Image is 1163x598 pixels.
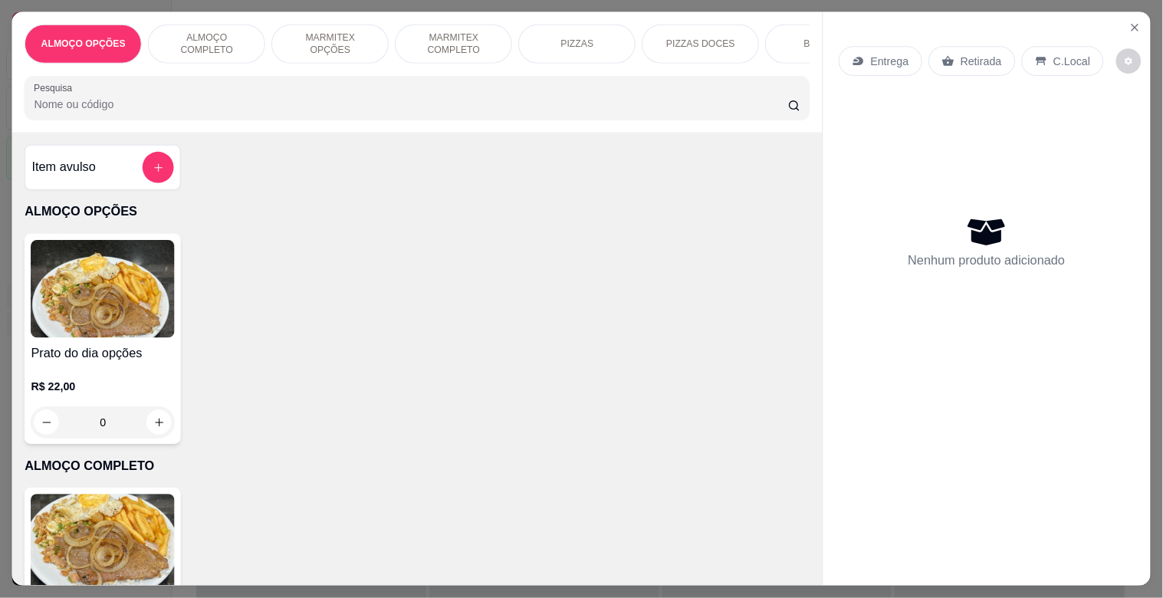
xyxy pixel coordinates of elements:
img: product-image [31,241,176,338]
p: Nenhum produto adicionado [908,251,1066,270]
p: R$ 22,00 [31,379,176,394]
input: Pesquisa [34,97,788,112]
p: MARMITEX OPÇÕES [285,32,376,58]
button: Close [1122,15,1148,41]
p: ALMOÇO OPÇÕES [41,38,126,51]
p: ALMOÇO COMPLETO [25,457,810,475]
h4: Prato do dia opções [31,345,176,363]
label: Pesquisa [34,82,78,95]
h4: Item avulso [32,159,96,177]
p: PIZZAS DOCES [666,38,735,51]
p: ALMOÇO COMPLETO [162,32,252,58]
img: product-image [31,495,176,592]
p: MARMITEX COMPLETO [409,32,499,58]
p: ALMOÇO OPÇÕES [25,203,810,222]
p: PIZZAS [561,38,594,51]
p: C.Local [1053,54,1090,69]
p: Entrega [871,54,909,69]
p: BEBIDAS [804,38,845,51]
button: add-separate-item [143,153,174,184]
button: decrease-product-quantity [1116,49,1142,74]
p: Retirada [961,54,1002,69]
